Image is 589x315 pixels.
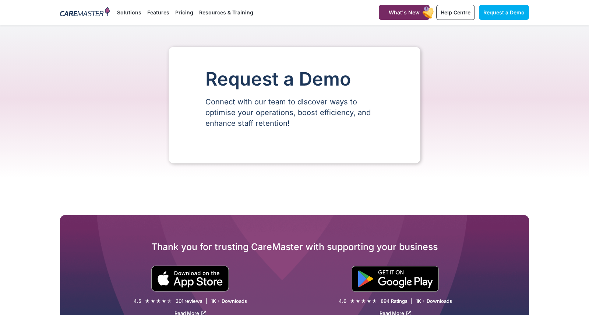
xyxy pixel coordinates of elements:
i: ★ [156,297,161,305]
a: What's New [379,5,430,20]
div: 4.6/5 [350,297,377,305]
i: ★ [167,297,172,305]
img: small black download on the apple app store button. [151,266,229,292]
i: ★ [145,297,150,305]
span: What's New [389,9,420,15]
a: Help Centre [436,5,475,20]
a: Request a Demo [479,5,529,20]
i: ★ [356,297,360,305]
i: ★ [151,297,155,305]
div: 894 Ratings | 1K + Downloads [381,298,452,304]
span: Request a Demo [483,9,525,15]
i: ★ [350,297,355,305]
div: 4.5 [134,298,141,304]
i: ★ [367,297,371,305]
div: 4.6 [339,298,346,304]
h1: Request a Demo [205,69,384,89]
div: 4.5/5 [145,297,172,305]
p: Connect with our team to discover ways to optimise your operations, boost efficiency, and enhance... [205,97,384,129]
span: Help Centre [441,9,470,15]
i: ★ [162,297,166,305]
i: ★ [361,297,366,305]
h2: Thank you for trusting CareMaster with supporting your business [60,241,529,253]
i: ★ [372,297,377,305]
img: "Get is on" Black Google play button. [352,266,439,292]
div: 201 reviews | 1K + Downloads [176,298,247,304]
img: CareMaster Logo [60,7,110,18]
